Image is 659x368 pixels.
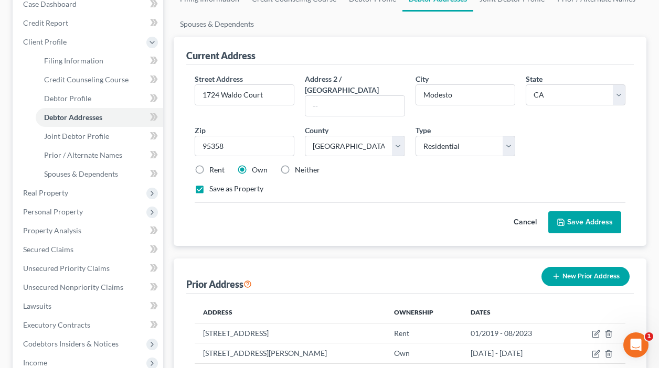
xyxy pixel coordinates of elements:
td: [STREET_ADDRESS] [195,323,386,343]
span: Executory Contracts [23,320,90,329]
input: XXXXX [195,136,294,157]
label: Own [252,165,268,175]
th: Ownership [386,302,462,323]
a: Debtor Addresses [36,108,163,127]
a: Secured Claims [15,240,163,259]
td: Rent [386,323,462,343]
span: Joint Debtor Profile [44,132,109,140]
td: 01/2019 - 08/2023 [462,323,569,343]
span: Credit Counseling Course [44,75,129,84]
span: Lawsuits [23,301,51,310]
span: Secured Claims [23,245,73,254]
a: Prior / Alternate Names [36,146,163,165]
span: Property Analysis [23,226,81,235]
label: Neither [295,165,320,175]
span: Unsecured Nonpriority Claims [23,283,123,291]
span: Personal Property [23,207,83,216]
td: [DATE] - [DATE] [462,343,569,363]
span: County [305,126,328,135]
a: Joint Debtor Profile [36,127,163,146]
span: Filing Information [44,56,103,65]
iframe: Intercom live chat [623,332,649,358]
input: -- [305,96,404,116]
span: Unsecured Priority Claims [23,264,110,273]
span: 1 [645,332,653,341]
label: Rent [209,165,225,175]
div: Current Address [186,49,256,62]
span: City [416,74,429,83]
span: Debtor Addresses [44,113,102,122]
span: Spouses & Dependents [44,169,118,178]
label: Type [416,125,431,136]
input: Enter street address [195,85,294,105]
a: Credit Counseling Course [36,70,163,89]
a: Debtor Profile [36,89,163,108]
span: Street Address [195,74,243,83]
label: Address 2 / [GEOGRAPHIC_DATA] [305,73,405,95]
div: Prior Address [186,278,252,290]
span: Real Property [23,188,68,197]
span: State [526,74,543,83]
span: Credit Report [23,18,68,27]
a: Executory Contracts [15,316,163,334]
button: Save Address [548,211,621,233]
a: Spouses & Dependents [36,165,163,183]
span: Income [23,358,47,367]
a: Filing Information [36,51,163,70]
input: Enter city... [416,85,515,105]
a: Unsecured Priority Claims [15,259,163,278]
span: Client Profile [23,37,67,46]
button: New Prior Address [541,267,630,286]
span: Debtor Profile [44,94,91,103]
a: Spouses & Dependents [174,12,260,37]
td: Own [386,343,462,363]
a: Unsecured Nonpriority Claims [15,278,163,297]
a: Credit Report [15,14,163,33]
a: Lawsuits [15,297,163,316]
th: Dates [462,302,569,323]
a: Property Analysis [15,221,163,240]
td: [STREET_ADDRESS][PERSON_NAME] [195,343,386,363]
span: Prior / Alternate Names [44,150,122,159]
span: Codebtors Insiders & Notices [23,339,119,348]
button: Cancel [502,212,548,233]
th: Address [195,302,386,323]
label: Save as Property [209,183,263,194]
span: Zip [195,126,206,135]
